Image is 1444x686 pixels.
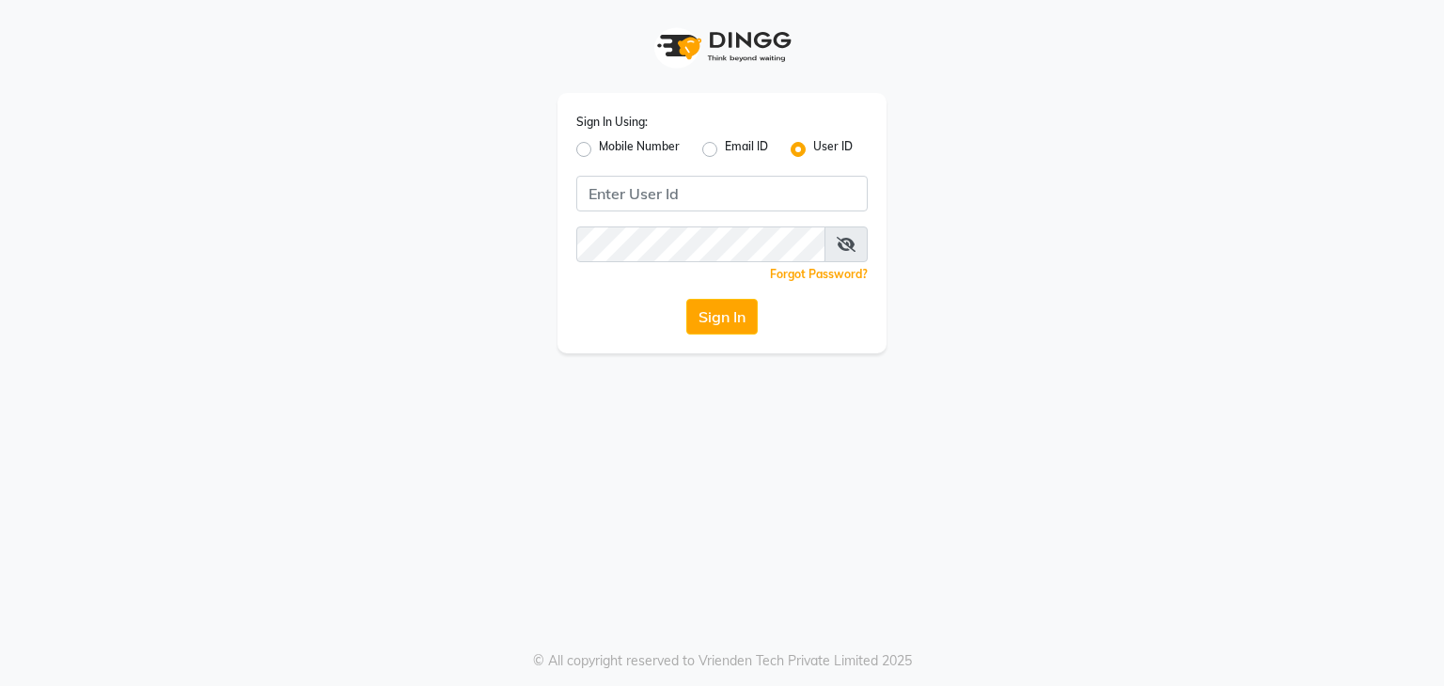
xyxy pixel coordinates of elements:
[813,138,853,161] label: User ID
[686,299,758,335] button: Sign In
[599,138,680,161] label: Mobile Number
[576,176,868,211] input: Username
[770,267,868,281] a: Forgot Password?
[576,114,648,131] label: Sign In Using:
[576,226,825,262] input: Username
[725,138,768,161] label: Email ID
[647,19,797,74] img: logo1.svg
